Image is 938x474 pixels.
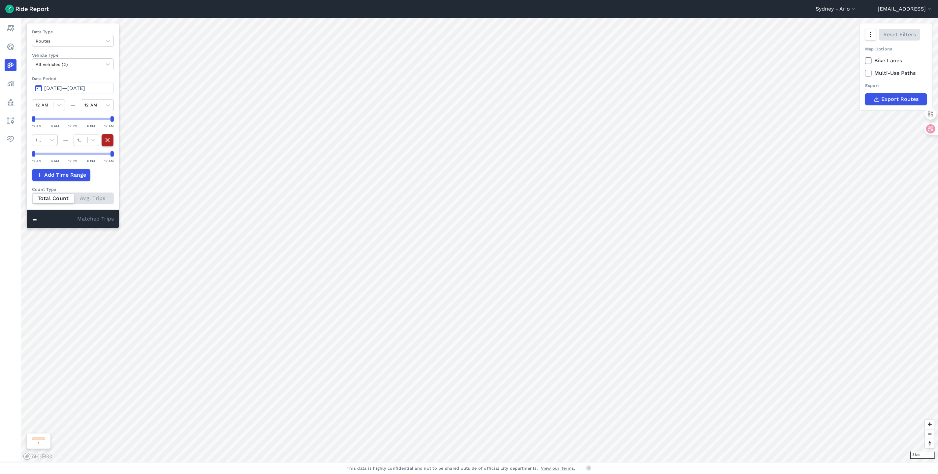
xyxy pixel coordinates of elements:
[32,169,90,181] button: Add Time Range
[865,93,927,105] button: Export Routes
[5,96,16,108] a: Policy
[5,41,16,53] a: Realtime
[69,123,78,129] div: 12 PM
[925,429,935,439] button: Zoom out
[32,123,42,129] div: 12 AM
[541,465,576,471] a: View our Terms.
[65,101,81,109] div: —
[44,85,85,91] span: [DATE]—[DATE]
[925,420,935,429] button: Zoom in
[87,158,95,164] div: 6 PM
[882,95,919,103] span: Export Routes
[32,186,114,193] div: Count Type
[32,75,114,82] label: Data Period
[883,31,916,39] span: Reset Filters
[5,133,16,145] a: Health
[5,59,16,71] a: Heatmaps
[69,158,78,164] div: 12 PM
[879,29,920,41] button: Reset Filters
[5,22,16,34] a: Report
[51,123,59,129] div: 6 AM
[865,57,927,65] label: Bike Lanes
[878,5,933,13] button: [EMAIL_ADDRESS]
[865,69,927,77] label: Multi-Use Paths
[58,136,74,144] div: —
[23,453,52,460] a: Mapbox logo
[910,452,935,459] div: 3 km
[32,158,42,164] div: 12 AM
[44,171,86,179] span: Add Time Range
[5,115,16,127] a: Areas
[5,78,16,90] a: Analyze
[816,5,857,13] button: Sydney - Ario
[104,158,114,164] div: 12 AM
[32,82,114,94] button: [DATE]—[DATE]
[51,158,59,164] div: 6 AM
[32,29,114,35] label: Data Type
[87,123,95,129] div: 6 PM
[32,215,77,223] div: -
[5,5,49,13] img: Ride Report
[104,123,114,129] div: 12 AM
[21,18,938,462] canvas: Map
[865,46,927,52] div: Map Options
[925,439,935,448] button: Reset bearing to north
[32,52,114,58] label: Vehicle Type
[27,210,119,228] div: Matched Trips
[865,82,927,89] div: Export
